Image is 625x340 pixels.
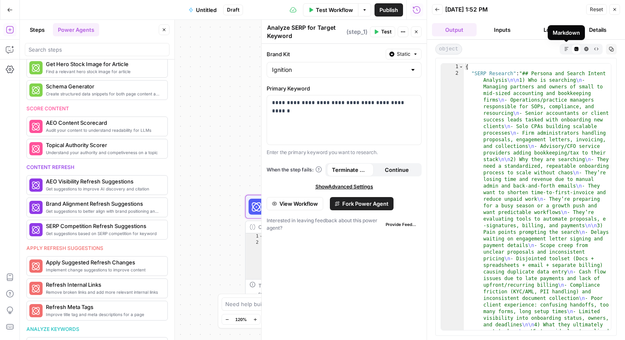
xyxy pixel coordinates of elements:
span: Brand Alignment Refresh Suggestions [46,200,161,208]
span: Toggle code folding, rows 1 through 956 [459,64,463,70]
span: Publish [379,6,398,14]
button: Details [575,23,620,36]
span: Apply Suggested Refresh Changes [46,258,161,266]
span: Get suggestions to better align with brand positioning and tone [46,208,161,214]
span: Test [381,28,391,36]
div: Apply refresh suggestions [26,245,168,252]
span: Static [397,50,410,58]
span: Understand your authority and competiveness on a topic [46,149,161,156]
button: Provide Feedback [382,219,422,229]
input: Search steps [29,45,166,54]
div: WorkflowSet InputsInputs [245,141,399,165]
span: AEO Visibility Refresh Suggestions [46,177,161,185]
button: Publish [375,3,403,17]
span: Test Workflow [316,6,353,14]
span: Untitled [196,6,217,14]
button: Untitled [184,3,222,17]
span: SERP Competition Refresh Suggestions [46,222,161,230]
button: View Workflow [267,197,323,210]
span: Find a relevant hero stock image for article [46,68,161,75]
span: Continue [385,166,409,174]
label: Primary Keyword [267,84,422,93]
span: 120% [235,316,247,323]
span: View Workflow [279,200,318,208]
span: Draft [227,6,239,14]
div: 1 [441,64,464,70]
span: Topical Authority Scorer [46,141,161,149]
button: Output [432,23,477,36]
span: Refresh Meta Tags [46,303,161,311]
button: Logs [528,23,573,36]
span: Remove broken links and add more relevant internal links [46,289,161,295]
span: Get suggestions based on SERP competition for keyword [46,230,161,237]
span: AEO Content Scorecard [46,119,161,127]
div: Content refresh [26,164,168,171]
div: Interested in leaving feedback about this power agent? [267,217,422,232]
span: Improve title tag and meta descriptions for a page [46,311,161,318]
span: ( step_1 ) [346,28,367,36]
button: Static [386,49,422,59]
div: Power AgentAnalyze SERP for Target KeywordStep 1Output{ "SERP Research":"## Persona and Search In... [245,195,399,300]
p: Enter the primary keyword you want to research. [267,148,422,157]
button: Inputs [480,23,525,36]
button: Power Agents [53,23,99,36]
span: object [435,44,462,55]
div: Markdown [553,29,580,37]
button: Continue [374,163,420,176]
textarea: Analyze SERP for Target Keyword [267,24,344,40]
div: Score content [26,105,168,112]
button: Reset [586,4,607,15]
div: Analyze keywords [26,326,168,333]
span: Get Hero Stock Image for Article [46,60,161,68]
button: Steps [25,23,50,36]
span: Create structured data snippets for both page content and images [46,90,161,97]
span: Terminate Workflow [332,166,369,174]
button: Fork Power Agent [330,197,394,210]
span: Reset [590,6,603,13]
span: Fork Power Agent [342,200,389,208]
span: Refresh Internal Links [46,281,161,289]
button: Test [370,26,395,37]
a: When the step fails: [267,166,322,174]
label: Brand Kit [267,50,382,58]
span: Schema Generator [46,82,161,90]
span: Get suggestions to improve AI discovery and citation [46,185,161,192]
span: Audit your content to understand readability for LLMs [46,127,161,133]
input: Ignition [272,66,406,74]
span: Implement change suggestions to improve content [46,266,161,273]
span: Provide Feedback [386,221,418,228]
button: Test Workflow [303,3,358,17]
span: Show Advanced Settings [315,183,373,190]
div: 1 [246,233,265,240]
